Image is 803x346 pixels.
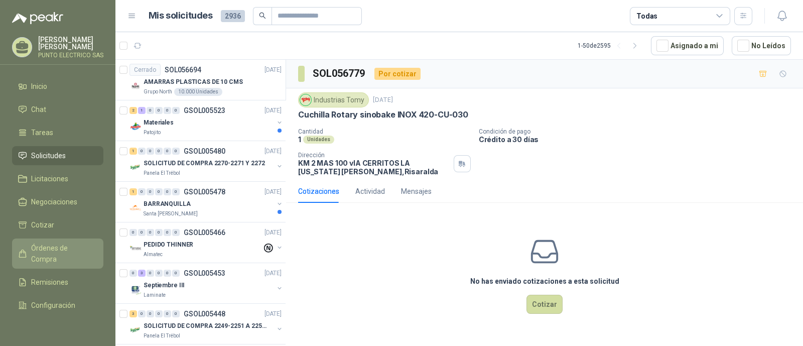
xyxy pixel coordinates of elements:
[129,80,142,92] img: Company Logo
[138,148,146,155] div: 0
[115,60,286,100] a: CerradoSOL056694[DATE] Company LogoAMARRAS PLASTICAS DE 10 CMSGrupo North10.000 Unidades
[221,10,245,22] span: 2936
[303,136,334,144] div: Unidades
[147,148,154,155] div: 0
[31,150,66,161] span: Solicitudes
[129,270,137,277] div: 0
[144,281,185,290] p: Septiembre III
[155,107,163,114] div: 0
[165,66,201,73] p: SOL056694
[12,239,103,269] a: Órdenes de Compra
[12,12,63,24] img: Logo peakr
[264,65,282,75] p: [DATE]
[144,240,193,250] p: PEDIDO THINNER
[164,229,171,236] div: 0
[184,107,225,114] p: GSOL005523
[129,226,284,259] a: 0 0 0 0 0 0 GSOL005466[DATE] Company LogoPEDIDO THINNERAlmatec
[138,107,146,114] div: 1
[149,9,213,23] h1: Mis solicitudes
[129,229,137,236] div: 0
[264,106,282,116] p: [DATE]
[129,310,137,317] div: 3
[12,192,103,211] a: Negociaciones
[31,219,54,230] span: Cotizar
[147,310,154,317] div: 0
[129,145,284,177] a: 1 0 0 0 0 0 GSOL005480[DATE] Company LogoSOLICITUD DE COMPRA 2270-2271 Y 2272Panela El Trébol
[31,127,53,138] span: Tareas
[38,36,103,50] p: [PERSON_NAME] [PERSON_NAME]
[31,173,68,184] span: Licitaciones
[129,104,284,137] a: 2 1 0 0 0 0 GSOL005523[DATE] Company LogoMaterialesPatojito
[298,186,339,197] div: Cotizaciones
[155,229,163,236] div: 0
[129,148,137,155] div: 1
[155,188,163,195] div: 0
[138,188,146,195] div: 0
[144,129,161,137] p: Patojito
[298,159,450,176] p: KM 2 MAS 100 vIA CERRITOS LA [US_STATE] [PERSON_NAME] , Risaralda
[479,128,799,135] p: Condición de pago
[155,310,163,317] div: 0
[144,291,166,299] p: Laminate
[12,169,103,188] a: Licitaciones
[164,270,171,277] div: 0
[172,310,180,317] div: 0
[138,229,146,236] div: 0
[144,210,198,218] p: Santa [PERSON_NAME]
[144,321,269,331] p: SOLICITUD DE COMPRA 2249-2251 A 2256-2258 Y 2262
[155,270,163,277] div: 0
[38,52,103,58] p: PUNTO ELECTRICO SAS
[184,229,225,236] p: GSOL005466
[12,215,103,235] a: Cotizar
[155,148,163,155] div: 0
[138,270,146,277] div: 3
[12,296,103,315] a: Configuración
[144,118,174,128] p: Materiales
[578,38,643,54] div: 1 - 50 de 2595
[732,36,791,55] button: No Leídos
[172,229,180,236] div: 0
[164,148,171,155] div: 0
[129,243,142,255] img: Company Logo
[147,229,154,236] div: 0
[129,267,284,299] a: 0 3 0 0 0 0 GSOL005453[DATE] Company LogoSeptiembre IIILaminate
[526,295,563,314] button: Cotizar
[373,95,393,105] p: [DATE]
[129,324,142,336] img: Company Logo
[636,11,657,22] div: Todas
[129,202,142,214] img: Company Logo
[298,135,301,144] p: 1
[298,152,450,159] p: Dirección
[264,309,282,319] p: [DATE]
[355,186,385,197] div: Actividad
[144,332,180,340] p: Panela El Trébol
[184,188,225,195] p: GSOL005478
[264,228,282,238] p: [DATE]
[129,188,137,195] div: 1
[31,277,68,288] span: Remisiones
[129,107,137,114] div: 2
[651,36,724,55] button: Asignado a mi
[147,188,154,195] div: 0
[479,135,799,144] p: Crédito a 30 días
[164,188,171,195] div: 0
[313,66,366,81] h3: SOL056779
[184,310,225,317] p: GSOL005448
[144,199,191,209] p: BARRANQUILLA
[129,121,142,133] img: Company Logo
[300,94,311,105] img: Company Logo
[144,159,265,168] p: SOLICITUD DE COMPRA 2270-2271 Y 2272
[144,88,172,96] p: Grupo North
[12,100,103,119] a: Chat
[144,251,163,259] p: Almatec
[264,187,282,197] p: [DATE]
[129,64,161,76] div: Cerrado
[129,308,284,340] a: 3 0 0 0 0 0 GSOL005448[DATE] Company LogoSOLICITUD DE COMPRA 2249-2251 A 2256-2258 Y 2262Panela E...
[174,88,222,96] div: 10.000 Unidades
[129,186,284,218] a: 1 0 0 0 0 0 GSOL005478[DATE] Company LogoBARRANQUILLASanta [PERSON_NAME]
[144,169,180,177] p: Panela El Trébol
[172,148,180,155] div: 0
[184,148,225,155] p: GSOL005480
[31,300,75,311] span: Configuración
[31,104,46,115] span: Chat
